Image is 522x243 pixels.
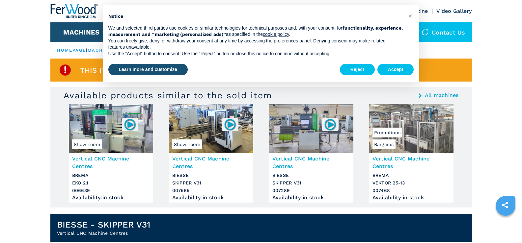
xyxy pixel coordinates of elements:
a: HOMEPAGE [57,48,86,53]
img: Vertical CNC Machine Centres BREMA EKO 2.1 [69,104,153,153]
div: Contact us [415,22,472,42]
a: machines [88,48,116,53]
img: Ferwood [50,4,98,18]
h1: BIESSE - SKIPPER V31 [57,219,151,230]
strong: functionality, experience, measurement and “marketing (personalized ads)” [108,25,403,37]
button: Learn more and customize [108,64,188,76]
p: Use the “Accept” button to consent. Use the “Reject” button or close this notice to continue with... [108,51,403,57]
a: All machines [425,93,459,98]
div: Availability : in stock [272,196,350,199]
a: Vertical CNC Machine Centres BREMA EKO 2.1Show room006639Vertical CNC Machine CentresBREMAEKO 2.1... [69,104,153,203]
img: SoldProduct [59,63,72,77]
iframe: Chat [494,213,517,238]
div: Availability : in stock [172,196,250,199]
h3: Vertical CNC Machine Centres [372,155,450,170]
button: Reject [340,64,375,76]
h3: BIESSE SKIPPER V31 007289 [272,172,350,194]
div: Availability : in stock [72,196,150,199]
button: Accept [377,64,414,76]
h2: Notice [108,13,403,20]
h3: Vertical CNC Machine Centres [72,155,150,170]
a: Vertical CNC Machine Centres BIESSE SKIPPER V31Show room007565Vertical CNC Machine CentresBIESSES... [169,104,253,203]
a: Vertical CNC Machine Centres BIESSE SKIPPER V31007289Vertical CNC Machine CentresBIESSESKIPPER V3... [269,104,353,203]
a: Vertical CNC Machine Centres BREMA VEKTOR 25-13BargainsPromotionsVertical CNC Machine CentresBREM... [369,104,453,203]
img: Vertical CNC Machine Centres BIESSE SKIPPER V31 [169,104,253,153]
span: | [86,48,87,53]
img: Vertical CNC Machine Centres BIESSE SKIPPER V31 [269,104,353,153]
img: 007565 [224,118,236,131]
h3: Vertical CNC Machine Centres [172,155,250,170]
span: Show room [172,139,202,149]
div: Availability : in stock [372,196,450,199]
h2: Vertical CNC Machine Centres [57,230,151,236]
h3: Vertical CNC Machine Centres [272,155,350,170]
a: cookie policy [263,32,289,37]
button: Machines [63,28,99,36]
span: × [408,12,412,20]
span: Show room [72,139,102,149]
button: Close this notice [405,11,416,21]
h3: Available products similar to the sold item [64,90,272,101]
img: Vertical CNC Machine Centres BREMA VEKTOR 25-13 [369,104,453,153]
p: We and selected third parties use cookies or similar technologies for technical purposes and, wit... [108,25,403,38]
span: This item is already sold [80,66,184,74]
img: 006639 [124,118,136,131]
a: sharethis [497,197,513,213]
img: Contact us [422,29,428,36]
h3: BIESSE SKIPPER V31 007565 [172,172,250,194]
span: Bargains [372,139,396,149]
a: Video Gallery [436,8,472,14]
span: Promotions [372,128,402,137]
h3: BREMA EKO 2.1 006639 [72,172,150,194]
p: You can freely give, deny, or withdraw your consent at any time by accessing the preferences pane... [108,38,403,51]
img: 007289 [324,118,337,131]
h3: BREMA VEKTOR 25-13 007468 [372,172,450,194]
